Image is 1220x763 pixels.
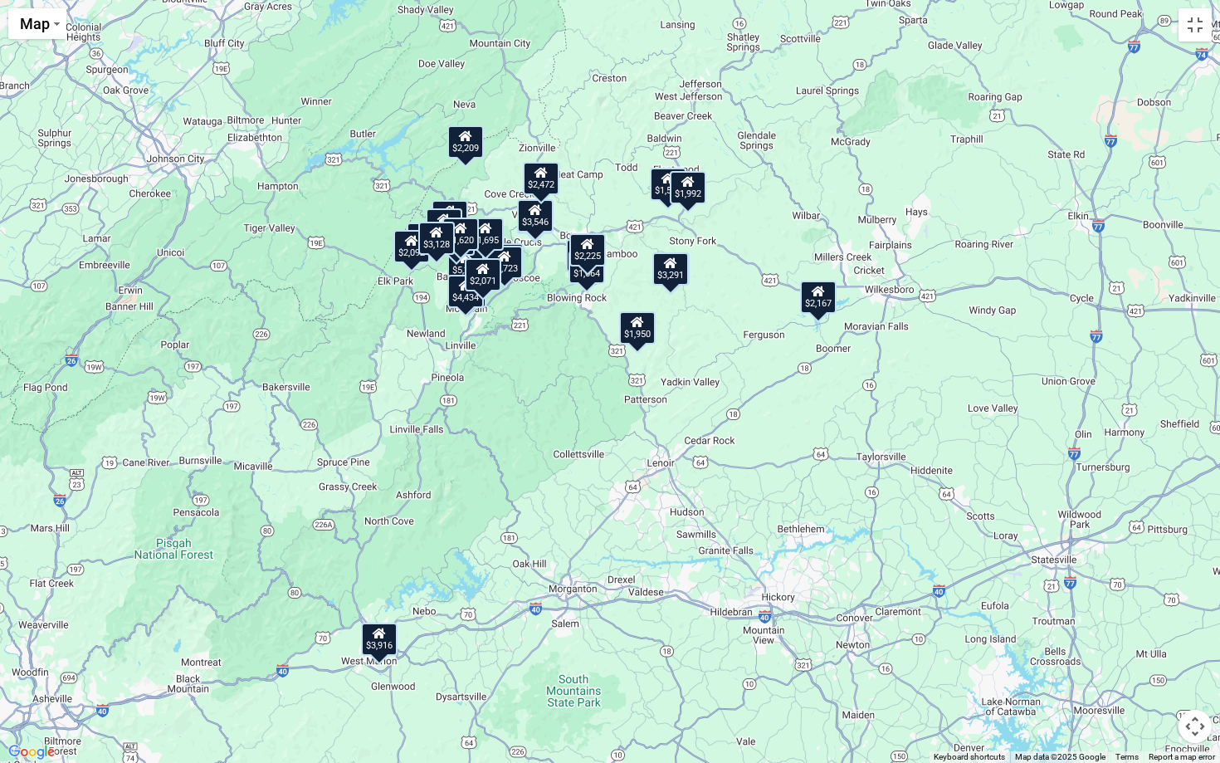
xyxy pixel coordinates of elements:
[1149,752,1215,761] a: Report a map error
[1015,752,1105,761] span: Map data ©2025 Google
[1179,710,1212,743] button: Map camera controls
[800,281,837,314] div: $2,167
[934,751,1005,763] button: Keyboard shortcuts
[1115,752,1139,761] a: Terms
